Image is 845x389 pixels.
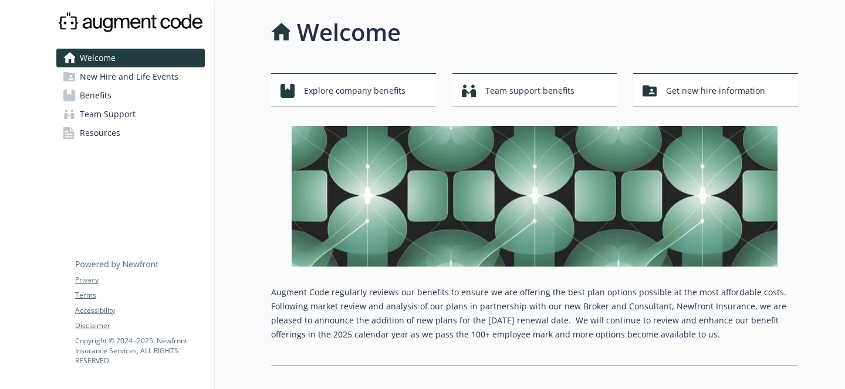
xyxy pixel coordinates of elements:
[75,290,204,301] a: Terms
[80,86,111,105] span: Benefits
[75,275,204,285] a: Privacy
[304,80,405,102] span: Explore company benefits
[271,285,798,342] p: Augment Code regularly reviews our benefits to ensure we are offering the best plan options possi...
[75,305,204,316] a: Accessibility
[75,336,204,366] p: Copyright © 2024 - 2025 , Newfront Insurance Services, ALL RIGHTS RESERVED
[297,15,401,50] h1: Welcome
[80,67,178,86] span: New Hire and Life Events
[56,105,205,124] a: Team Support
[75,320,204,331] a: Disclaimer
[452,73,617,107] button: Team support benefits
[80,49,116,67] span: Welcome
[485,80,574,102] span: Team support benefits
[633,73,798,107] button: Get new hire information
[56,86,205,105] a: Benefits
[666,80,765,102] span: Get new hire information
[56,124,205,142] a: Resources
[292,126,778,267] img: overview page banner
[80,105,136,124] span: Team Support
[56,67,205,86] a: New Hire and Life Events
[271,73,436,107] button: Explore company benefits
[56,49,205,67] a: Welcome
[80,124,120,142] span: Resources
